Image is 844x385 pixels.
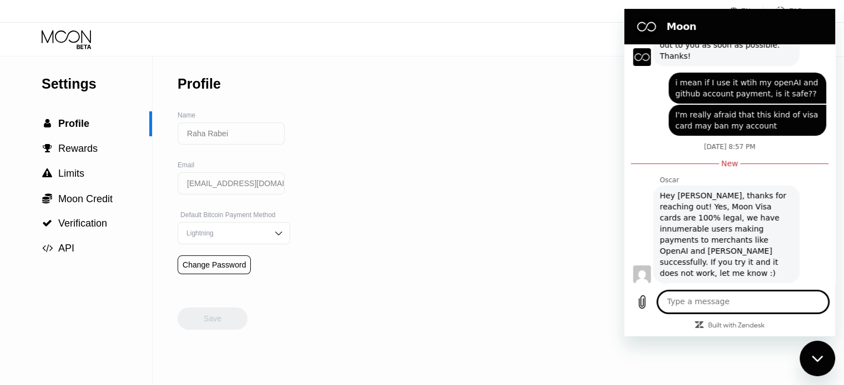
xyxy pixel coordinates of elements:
[730,6,764,17] div: EN
[741,7,751,15] div: EN
[42,218,53,228] div: 
[44,119,51,129] span: 
[42,193,52,204] span: 
[178,76,221,92] div: Profile
[764,6,802,17] div: FAQ
[178,111,290,119] div: Name
[184,229,267,237] div: Lightning
[624,9,835,336] iframe: Messaging window
[42,218,52,228] span: 
[58,143,98,154] span: Rewards
[178,161,290,169] div: Email
[183,260,246,269] div: Change Password
[800,341,835,376] iframe: Button to launch messaging window, conversation in progress
[42,168,52,178] span: 
[42,243,53,253] span: 
[42,193,53,204] div: 
[42,168,53,178] div: 
[58,118,89,129] span: Profile
[58,218,107,229] span: Verification
[42,143,53,153] div: 
[42,119,53,129] div: 
[178,211,290,219] div: Default Bitcoin Payment Method
[58,243,74,254] span: API
[789,7,802,15] div: FAQ
[178,255,251,274] div: Change Password
[43,143,52,153] span: 
[58,193,113,204] span: Moon Credit
[58,168,84,179] span: Limits
[42,76,152,92] div: Settings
